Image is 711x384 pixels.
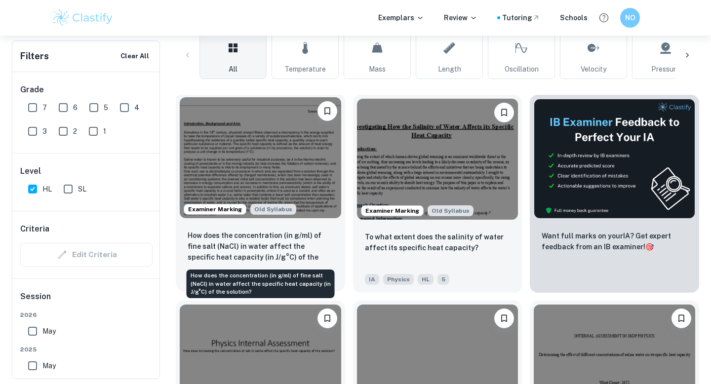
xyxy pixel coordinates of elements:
[438,64,461,75] span: Length
[505,64,539,75] span: Oscillation
[378,12,424,23] p: Exemplars
[20,345,153,354] span: 2025
[502,12,540,23] a: Tutoring
[317,308,337,328] button: Bookmark
[428,205,474,216] span: Old Syllabus
[73,126,77,137] span: 2
[625,12,636,23] h6: NO
[250,204,296,215] span: Old Syllabus
[530,95,699,293] a: ThumbnailWant full marks on yourIA? Get expert feedback from an IB examiner!
[180,97,341,218] img: Physics IA example thumbnail: How does the concentration (in g/ml) of
[176,95,345,293] a: Examiner MarkingStarting from the May 2025 session, the Physics IA requirements have changed. It'...
[418,274,434,285] span: HL
[494,103,514,122] button: Bookmark
[357,99,518,220] img: Physics IA example thumbnail: To what extent does the salinity of wate
[560,12,588,23] a: Schools
[184,205,246,214] span: Examiner Marking
[444,12,477,23] p: Review
[118,49,152,64] button: Clear All
[645,243,654,251] span: 🎯
[20,310,153,319] span: 2026
[284,64,326,75] span: Temperature
[42,326,56,337] span: May
[103,126,106,137] span: 1
[595,9,612,26] button: Help and Feedback
[229,64,237,75] span: All
[369,64,386,75] span: Mass
[20,84,153,96] h6: Grade
[42,184,52,194] span: HL
[581,64,606,75] span: Velocity
[534,99,695,219] img: Thumbnail
[542,230,687,252] p: Want full marks on your IA ? Get expert feedback from an IB examiner!
[250,204,296,215] div: Starting from the May 2025 session, the Physics IA requirements have changed. It's OK to refer to...
[428,205,474,216] div: Starting from the May 2025 session, the Physics IA requirements have changed. It's OK to refer to...
[620,8,640,28] button: NO
[671,308,691,328] button: Bookmark
[73,102,78,113] span: 6
[104,102,108,113] span: 5
[42,102,47,113] span: 7
[187,269,335,298] div: How does the concentration (in g/ml) of fine salt (NaCl) in water affect the specific heat capaci...
[188,230,333,264] p: How does the concentration (in g/ml) of fine salt (NaCl) in water affect the specific heat capaci...
[51,8,114,28] img: Clastify logo
[20,291,153,310] h6: Session
[20,49,49,63] h6: Filters
[42,360,56,371] span: May
[437,274,449,285] span: 5
[317,101,337,121] button: Bookmark
[20,243,153,267] div: Criteria filters are unavailable when searching by topic
[361,206,423,215] span: Examiner Marking
[20,223,49,235] h6: Criteria
[20,165,153,177] h6: Level
[134,102,139,113] span: 4
[365,274,379,285] span: IA
[353,95,522,293] a: Examiner MarkingStarting from the May 2025 session, the Physics IA requirements have changed. It'...
[78,184,86,194] span: SL
[651,64,680,75] span: Pressure
[365,231,511,253] p: To what extent does the salinity of water affect its specific heat capacity?
[494,308,514,328] button: Bookmark
[42,126,47,137] span: 3
[383,274,414,285] span: Physics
